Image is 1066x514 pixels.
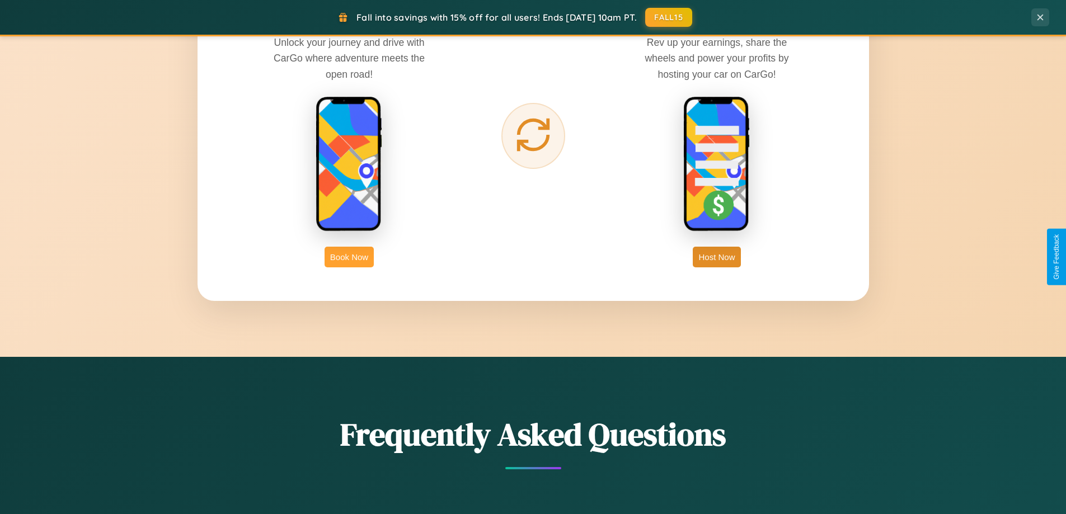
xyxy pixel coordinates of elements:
div: Give Feedback [1053,234,1060,280]
p: Rev up your earnings, share the wheels and power your profits by hosting your car on CarGo! [633,35,801,82]
button: Book Now [325,247,374,267]
img: host phone [683,96,750,233]
h2: Frequently Asked Questions [198,413,869,456]
img: rent phone [316,96,383,233]
button: FALL15 [645,8,692,27]
span: Fall into savings with 15% off for all users! Ends [DATE] 10am PT. [356,12,637,23]
button: Host Now [693,247,740,267]
p: Unlock your journey and drive with CarGo where adventure meets the open road! [265,35,433,82]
